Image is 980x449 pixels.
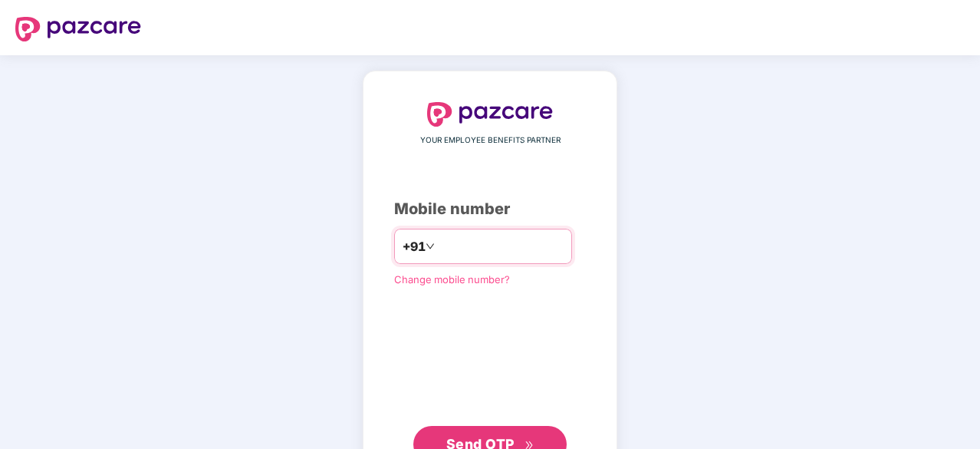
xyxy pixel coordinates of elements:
span: YOUR EMPLOYEE BENEFITS PARTNER [420,134,561,147]
img: logo [15,17,141,41]
a: Change mobile number? [394,273,510,286]
div: Mobile number [394,197,586,221]
span: +91 [403,237,426,256]
img: logo [427,102,553,127]
span: down [426,242,435,251]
